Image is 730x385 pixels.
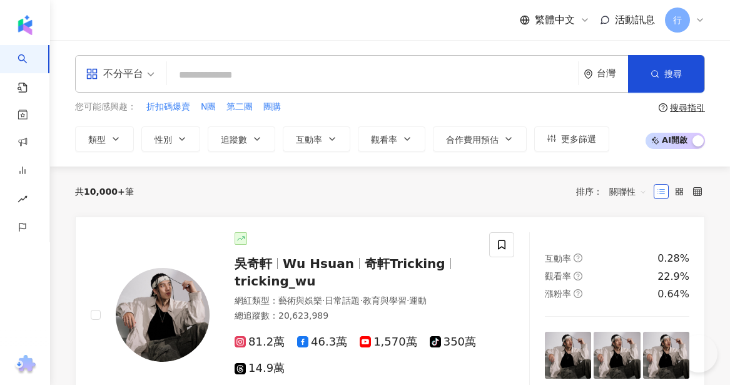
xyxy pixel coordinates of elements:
[283,126,350,151] button: 互動率
[75,126,134,151] button: 類型
[409,295,427,305] span: 運動
[13,355,38,375] img: chrome extension
[322,295,325,305] span: ·
[208,126,275,151] button: 追蹤數
[545,254,571,264] span: 互動率
[680,335,717,372] iframe: Help Scout Beacon - Open
[263,101,281,113] span: 團購
[673,13,682,27] span: 行
[278,295,322,305] span: 藝術與娛樂
[358,126,425,151] button: 觀看率
[235,336,285,349] span: 81.2萬
[659,103,667,112] span: question-circle
[75,187,134,197] div: 共 筆
[363,295,407,305] span: 教育與學習
[226,100,253,114] button: 第二團
[18,187,28,215] span: rise
[296,135,322,145] span: 互動率
[155,135,172,145] span: 性別
[597,68,628,79] div: 台灣
[18,45,43,94] a: search
[576,182,654,202] div: 排序：
[15,15,35,35] img: logo icon
[430,336,476,349] span: 350萬
[545,332,591,378] img: post-image
[594,332,640,378] img: post-image
[88,135,106,145] span: 類型
[360,336,417,349] span: 1,570萬
[535,13,575,27] span: 繁體中文
[446,135,499,145] span: 合作費用預估
[200,100,216,114] button: N團
[365,256,445,271] span: 奇軒Tricking
[146,101,190,113] span: 折扣碼爆賣
[263,100,281,114] button: 團購
[609,182,647,202] span: 關聯性
[283,256,354,271] span: Wu Hsuan
[360,295,362,305] span: ·
[545,271,571,281] span: 觀看率
[146,100,191,114] button: 折扣碼爆賣
[534,126,609,151] button: 更多篩選
[75,101,136,113] span: 您可能感興趣：
[235,295,493,307] div: 網紅類型 ：
[371,135,397,145] span: 觀看率
[86,64,143,84] div: 不分平台
[86,68,98,80] span: appstore
[670,103,705,113] div: 搜尋指引
[235,274,316,289] span: tricking_wu
[643,332,689,378] img: post-image
[235,310,493,322] div: 總追蹤數 ： 20,623,989
[201,101,216,113] span: N團
[116,268,210,362] img: KOL Avatar
[325,295,360,305] span: 日常話題
[664,69,682,79] span: 搜尋
[84,187,125,197] span: 10,000+
[615,14,655,26] span: 活動訊息
[221,135,247,145] span: 追蹤數
[657,287,689,301] div: 0.64%
[226,101,253,113] span: 第二團
[545,289,571,299] span: 漲粉率
[628,55,704,93] button: 搜尋
[584,69,593,79] span: environment
[141,126,200,151] button: 性別
[407,295,409,305] span: ·
[574,272,582,280] span: question-circle
[574,289,582,298] span: question-circle
[574,254,582,262] span: question-circle
[297,336,347,349] span: 46.3萬
[657,252,689,265] div: 0.28%
[235,256,272,271] span: 吳奇軒
[433,126,527,151] button: 合作費用預估
[657,270,689,284] div: 22.9%
[235,362,285,375] span: 14.9萬
[561,134,596,144] span: 更多篩選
